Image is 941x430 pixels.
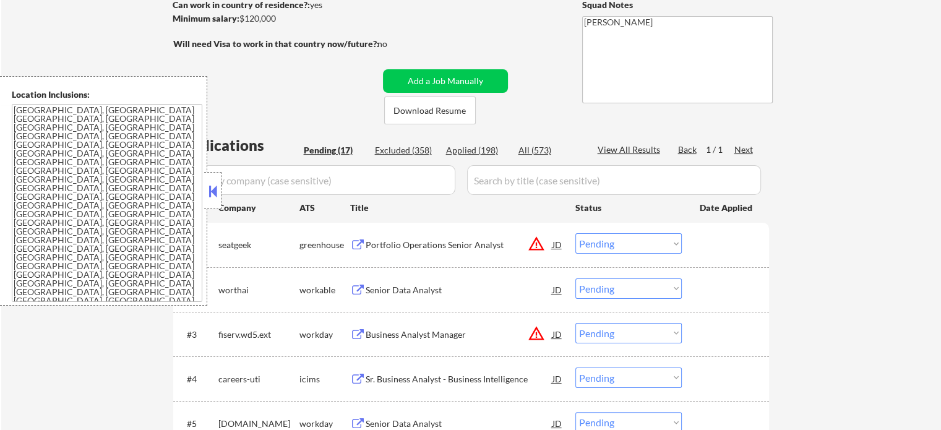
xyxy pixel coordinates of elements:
div: Business Analyst Manager [366,329,552,341]
div: fiserv.wd5.ext [218,329,299,341]
div: JD [551,233,564,256]
div: Pending (17) [304,144,366,157]
div: Applied (198) [446,144,508,157]
div: $120,000 [173,12,379,25]
input: Search by title (case sensitive) [467,165,761,195]
strong: Will need Visa to work in that country now/future?: [173,38,379,49]
div: JD [551,278,564,301]
div: Company [218,202,299,214]
button: Add a Job Manually [383,69,508,93]
div: [DOMAIN_NAME] [218,418,299,430]
div: no [377,38,413,50]
div: Next [734,144,754,156]
div: Portfolio Operations Senior Analyst [366,239,552,251]
div: #3 [187,329,208,341]
input: Search by company (case sensitive) [177,165,455,195]
div: Title [350,202,564,214]
div: workday [299,418,350,430]
div: Date Applied [700,202,754,214]
div: Status [575,196,682,218]
div: careers-uti [218,373,299,385]
div: Back [678,144,698,156]
div: JD [551,323,564,345]
div: JD [551,368,564,390]
div: greenhouse [299,239,350,251]
div: workday [299,329,350,341]
div: Excluded (358) [375,144,437,157]
button: Download Resume [384,97,476,124]
div: Senior Data Analyst [366,284,552,296]
div: icims [299,373,350,385]
div: ATS [299,202,350,214]
div: workable [299,284,350,296]
strong: Minimum salary: [173,13,239,24]
div: Sr. Business Analyst - Business Intelligence [366,373,552,385]
div: All (573) [518,144,580,157]
div: View All Results [598,144,664,156]
div: worthai [218,284,299,296]
button: warning_amber [528,325,545,342]
button: warning_amber [528,235,545,252]
div: Applications [177,138,299,153]
div: 1 / 1 [706,144,734,156]
div: seatgeek [218,239,299,251]
div: Location Inclusions: [12,88,202,101]
div: #4 [187,373,208,385]
div: #5 [187,418,208,430]
div: Senior Data Analyst [366,418,552,430]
